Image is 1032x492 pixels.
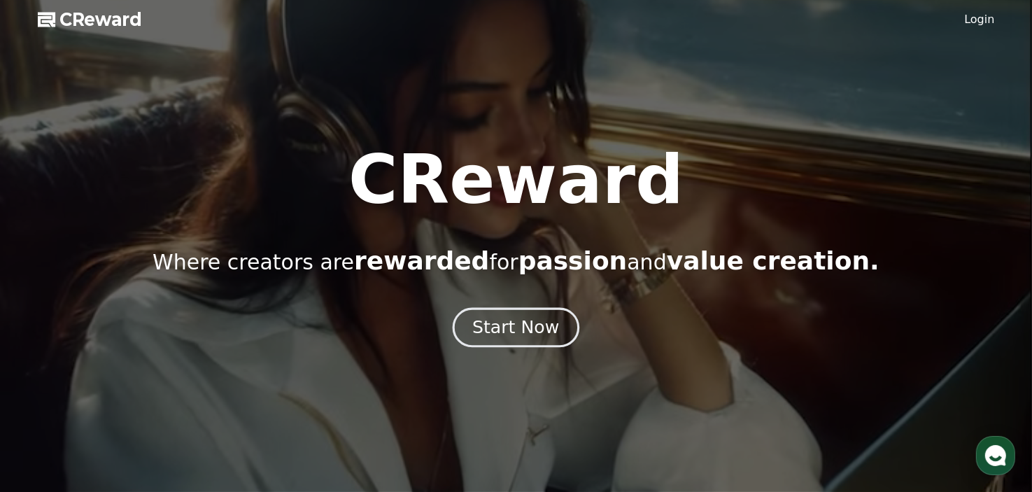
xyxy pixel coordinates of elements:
span: Home [36,397,60,408]
span: value creation. [667,246,879,275]
a: Login [964,11,994,28]
p: Where creators are for and [153,247,879,275]
a: CReward [38,8,143,31]
span: rewarded [354,246,489,275]
h1: CReward [348,146,684,213]
span: passion [518,246,628,275]
a: Start Now [455,323,577,336]
span: Settings [207,397,241,408]
span: CReward [60,8,143,31]
a: Messages [92,376,181,411]
span: Messages [116,398,157,409]
a: Home [4,376,92,411]
button: Start Now [453,307,579,347]
div: Start Now [472,316,559,339]
a: Settings [181,376,269,411]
